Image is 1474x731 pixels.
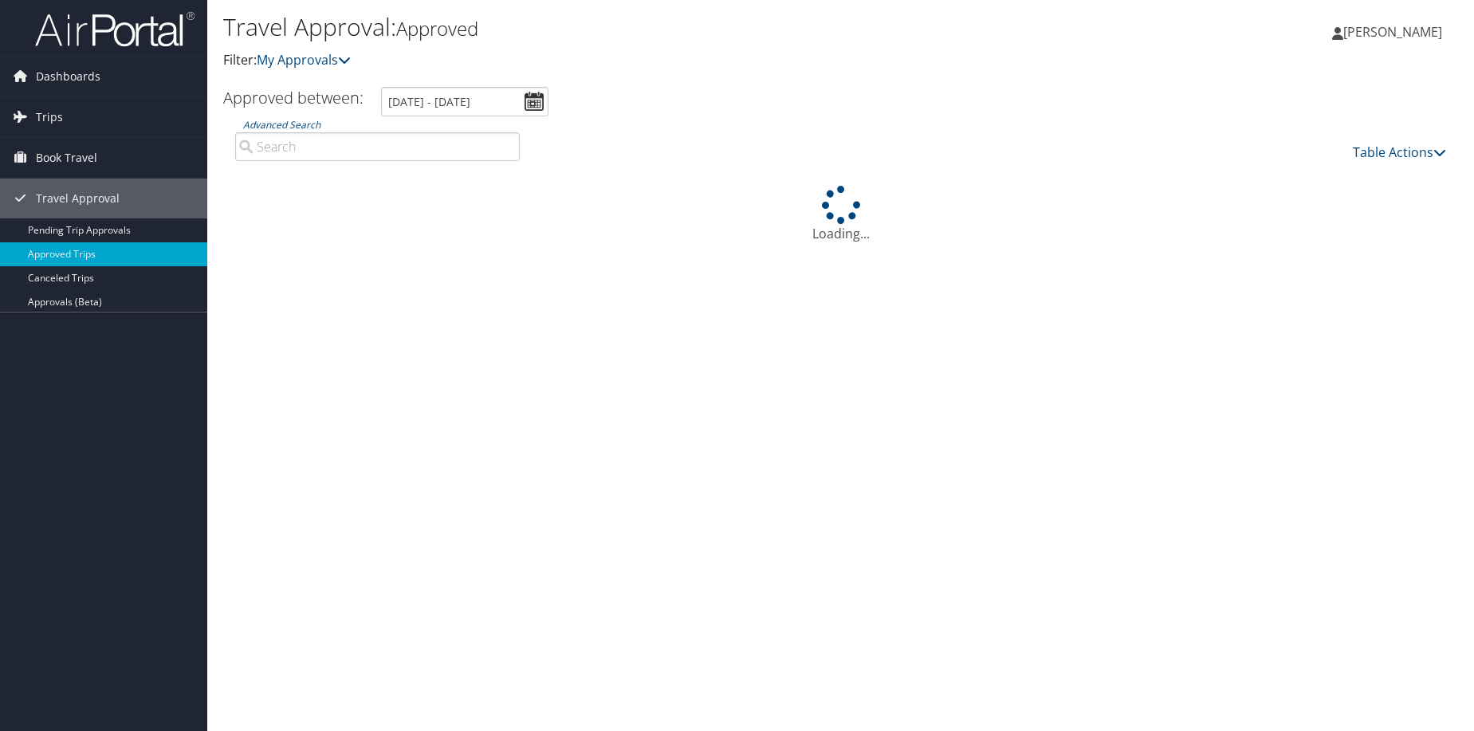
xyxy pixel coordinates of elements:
[243,118,320,132] a: Advanced Search
[35,10,195,48] img: airportal-logo.png
[1353,143,1446,161] a: Table Actions
[381,87,548,116] input: [DATE] - [DATE]
[1332,8,1458,56] a: [PERSON_NAME]
[257,51,351,69] a: My Approvals
[36,179,120,218] span: Travel Approval
[223,50,1047,71] p: Filter:
[1343,23,1442,41] span: [PERSON_NAME]
[36,57,100,96] span: Dashboards
[235,132,520,161] input: Advanced Search
[36,138,97,178] span: Book Travel
[223,87,364,108] h3: Approved between:
[223,10,1047,44] h1: Travel Approval:
[36,97,63,137] span: Trips
[223,186,1458,243] div: Loading...
[396,15,478,41] small: Approved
